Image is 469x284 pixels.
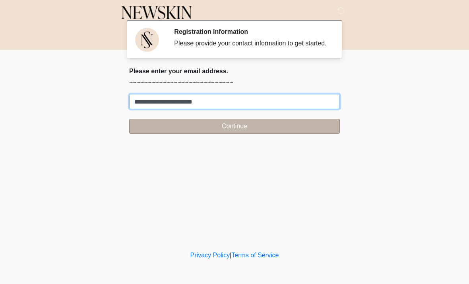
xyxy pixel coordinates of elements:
p: ~~~~~~~~~~~~~~~~~~~~~~~~~~~~ [129,78,340,88]
h2: Registration Information [174,28,328,35]
button: Continue [129,119,340,134]
a: Terms of Service [231,252,279,259]
a: | [230,252,231,259]
a: Privacy Policy [190,252,230,259]
div: Please provide your contact information to get started. [174,39,328,48]
img: Newskin Logo [121,6,192,20]
h2: Please enter your email address. [129,67,340,75]
img: Agent Avatar [135,28,159,52]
